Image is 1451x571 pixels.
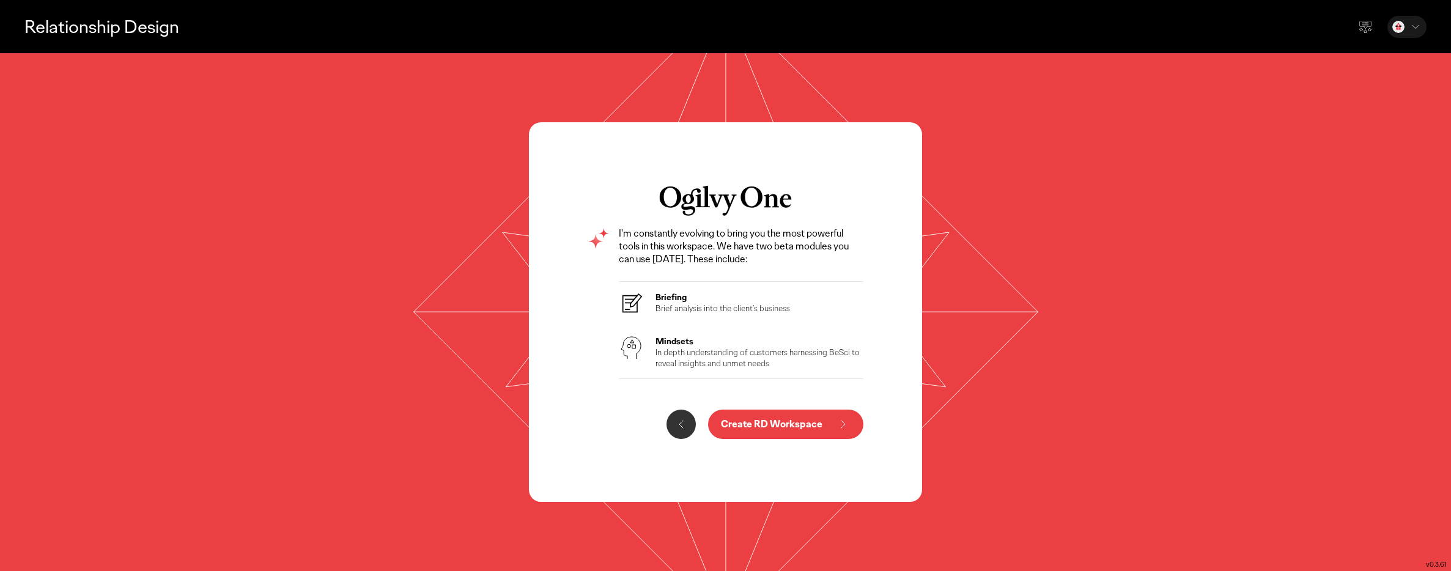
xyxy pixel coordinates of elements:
h3: Mindsets [655,336,863,347]
p: Brief analysis into the client’s business [655,303,790,314]
p: Create RD Workspace [721,419,822,429]
h3: Briefing [655,292,790,303]
p: Relationship Design [24,14,179,39]
img: Hadi Haber [1392,21,1405,33]
p: I'm constantly evolving to bring you the most powerful tools in this workspace. We have two beta ... [619,227,863,265]
p: In depth understanding of customers harnessing BeSci to reveal insights and unmet needs [655,347,863,369]
div: Send feedback [1351,12,1380,42]
button: Create RD Workspace [708,410,863,439]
